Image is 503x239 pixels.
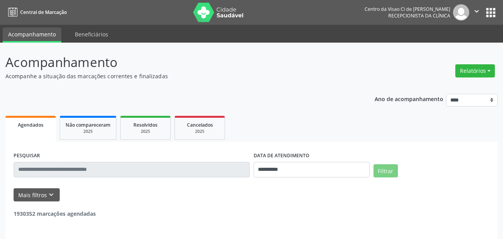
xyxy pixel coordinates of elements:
[388,12,450,19] span: Recepcionista da clínica
[180,129,219,134] div: 2025
[47,191,55,199] i: keyboard_arrow_down
[187,122,213,128] span: Cancelados
[375,94,443,103] p: Ano de acompanhamento
[254,150,309,162] label: DATA DE ATENDIMENTO
[18,122,43,128] span: Agendados
[469,4,484,21] button: 
[14,150,40,162] label: PESQUISAR
[455,64,495,77] button: Relatórios
[484,6,498,19] button: apps
[472,7,481,15] i: 
[5,72,350,80] p: Acompanhe a situação das marcações correntes e finalizadas
[66,122,111,128] span: Não compareceram
[20,9,67,15] span: Central de Marcação
[14,188,60,202] button: Mais filtroskeyboard_arrow_down
[5,53,350,72] p: Acompanhamento
[126,129,165,134] div: 2025
[14,210,96,217] strong: 1930352 marcações agendadas
[365,6,450,12] div: Centro da Visao Cl de [PERSON_NAME]
[133,122,157,128] span: Resolvidos
[453,4,469,21] img: img
[5,6,67,19] a: Central de Marcação
[66,129,111,134] div: 2025
[373,164,398,177] button: Filtrar
[69,28,114,41] a: Beneficiários
[3,28,61,43] a: Acompanhamento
